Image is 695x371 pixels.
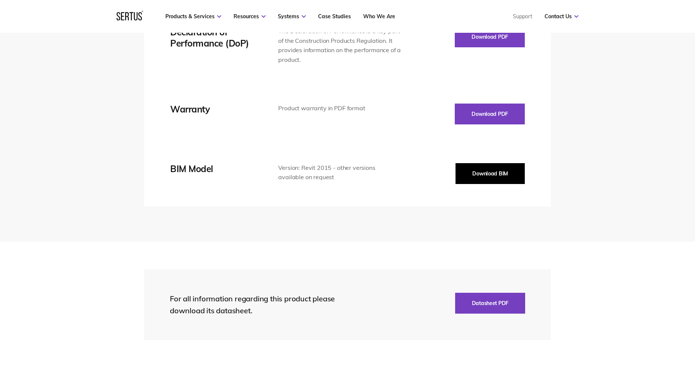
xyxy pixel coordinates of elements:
[545,13,578,20] a: Contact Us
[513,13,532,20] a: Support
[561,285,695,371] iframe: Chat Widget
[234,13,266,20] a: Resources
[170,104,256,115] div: Warranty
[170,163,256,174] div: BIM Model
[278,13,306,20] a: Systems
[318,13,351,20] a: Case Studies
[165,13,221,20] a: Products & Services
[278,26,402,64] div: The Declaration of Performance is a key part of the Construction Products Regulation. It provides...
[278,104,402,113] div: Product warranty in PDF format
[170,293,349,317] div: For all information regarding this product please download its datasheet.
[170,26,256,49] div: Declaration of Performance (DoP)
[455,293,525,314] button: Datasheet PDF
[456,163,525,184] button: Download BIM
[455,26,525,47] button: Download PDF
[278,163,402,182] div: Version: Revit 2015 - other versions available on request
[363,13,395,20] a: Who We Are
[455,104,525,124] button: Download PDF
